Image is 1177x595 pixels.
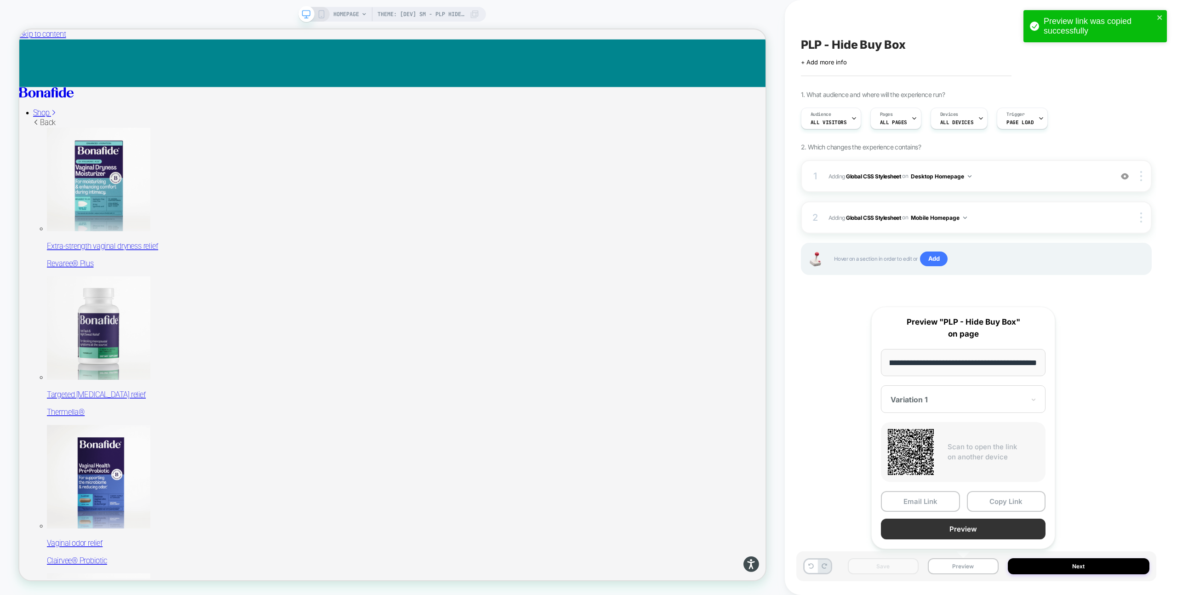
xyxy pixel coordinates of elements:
[1044,17,1154,36] div: Preview link was copied successfully
[846,214,901,221] b: Global CSS Stylesheet
[37,306,995,319] p: Revaree® Plus
[880,119,907,126] span: ALL PAGES
[37,329,995,517] a: Thermella Targeted [MEDICAL_DATA] relief Thermella®
[806,252,825,266] img: Joystick
[37,329,175,467] img: Thermella
[37,131,995,319] a: Revaree Plus Extra-strength vaginal dryness relief Revaree® Plus
[811,168,820,184] div: 1
[37,283,995,296] p: Extra-strength vaginal dryness relief
[1006,119,1034,126] span: Page Load
[902,171,908,181] span: on
[1121,172,1129,180] img: crossed eye
[801,91,945,98] span: 1. What audience and where will the experience run?
[801,38,906,51] span: PLP - Hide Buy Box
[880,111,893,118] span: Pages
[940,111,958,118] span: Devices
[18,105,40,117] span: Shop
[801,58,847,66] span: + Add more info
[811,111,831,118] span: Audience
[1140,171,1142,181] img: close
[1006,111,1024,118] span: Trigger
[911,212,967,223] button: Mobile Homepage
[968,175,971,177] img: down arrow
[37,504,995,517] p: Thermella®
[377,7,465,22] span: Theme: [DEV] SM - PLP Hide Buy Box
[967,491,1046,512] button: Copy Link
[828,212,1108,223] span: Adding
[846,172,901,179] b: Global CSS Stylesheet
[37,131,175,269] img: Revaree Plus
[811,119,847,126] span: All Visitors
[811,209,820,226] div: 2
[834,252,1142,266] span: Hover on a section in order to edit or
[37,481,995,494] p: Targeted [MEDICAL_DATA] relief
[881,519,1046,539] button: Preview
[1008,558,1149,574] button: Next
[948,442,1039,463] p: Scan to open the link on another device
[848,558,919,574] button: Save
[911,171,971,182] button: Desktop Homepage
[940,119,973,126] span: ALL DEVICES
[18,105,50,117] a: Shop
[828,171,1108,182] span: Adding
[333,7,359,22] span: HOMEPAGE
[1140,212,1142,223] img: close
[1157,14,1163,23] button: close
[801,143,921,151] span: 2. Which changes the experience contains?
[881,491,960,512] button: Email Link
[920,252,948,266] span: Add
[881,316,1046,340] p: Preview "PLP - Hide Buy Box" on page
[963,217,967,219] img: down arrow
[928,558,999,574] button: Preview
[902,212,908,223] span: on
[18,118,49,130] span: Back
